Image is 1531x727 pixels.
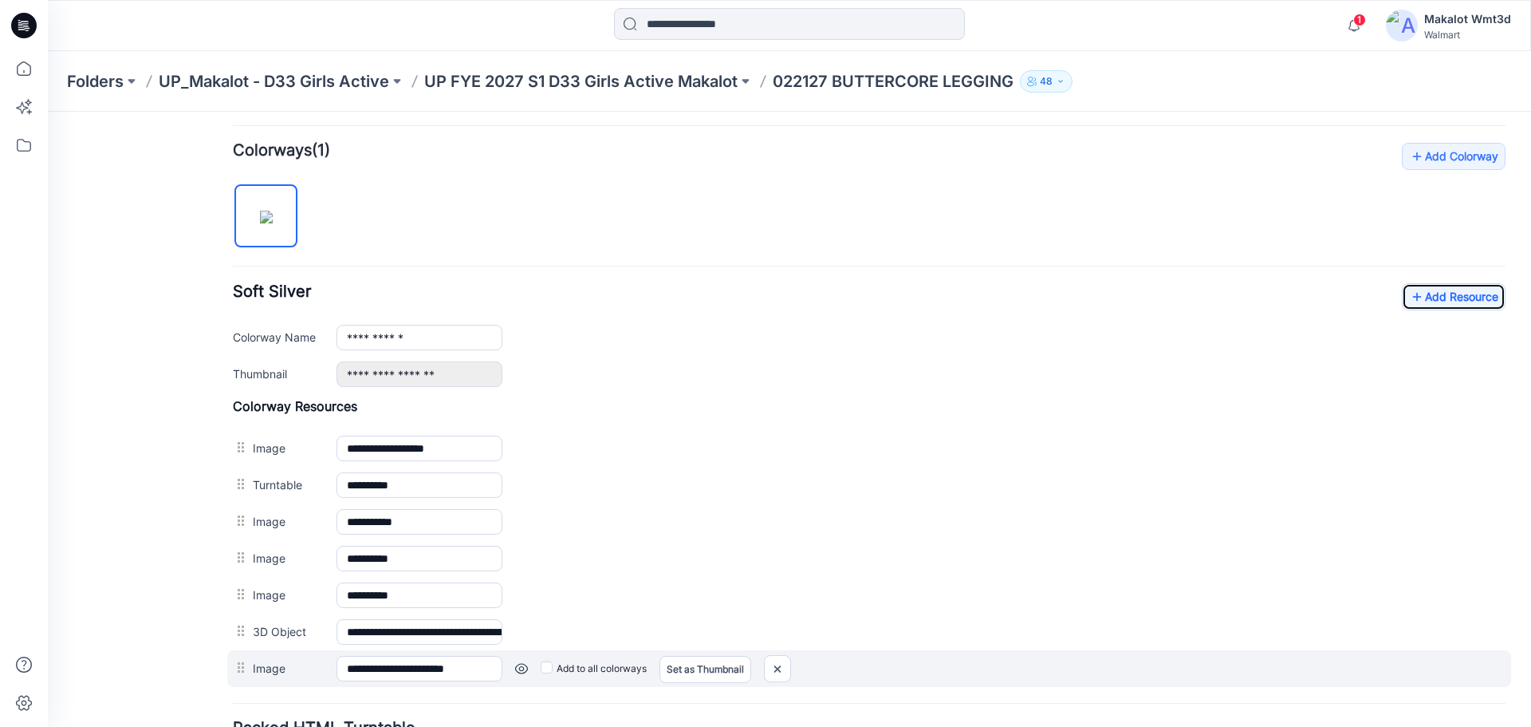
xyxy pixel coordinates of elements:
[205,474,273,492] label: Image
[185,286,1458,302] h4: Colorway Resources
[48,112,1531,727] iframe: edit-style
[1020,70,1072,93] button: 48
[424,70,738,93] a: UP FYE 2027 S1 D33 Girls Active Makalot
[205,401,273,418] label: Image
[493,547,503,557] input: Add to all colorways
[1354,172,1458,199] a: Add Resource
[1424,29,1511,41] div: Walmart
[205,327,273,345] label: Image
[1040,73,1053,90] p: 48
[1353,14,1366,26] span: 1
[1386,10,1418,41] img: avatar
[717,544,742,571] img: close-btn.svg
[205,547,273,565] label: Image
[205,364,273,381] label: Turntable
[159,70,389,93] a: UP_Makalot - D33 Girls Active
[612,544,703,571] a: Set as Thumbnail
[205,437,273,455] label: Image
[1424,10,1511,29] div: Makalot Wmt3d
[67,70,124,93] a: Folders
[185,253,273,271] label: Thumbnail
[185,609,1458,624] h4: Packed HTML Turntable
[185,216,273,234] label: Colorway Name
[493,544,599,570] label: Add to all colorways
[185,170,263,189] span: Soft Silver
[773,70,1013,93] p: 022127 BUTTERCORE LEGGING
[205,511,273,528] label: 3D Object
